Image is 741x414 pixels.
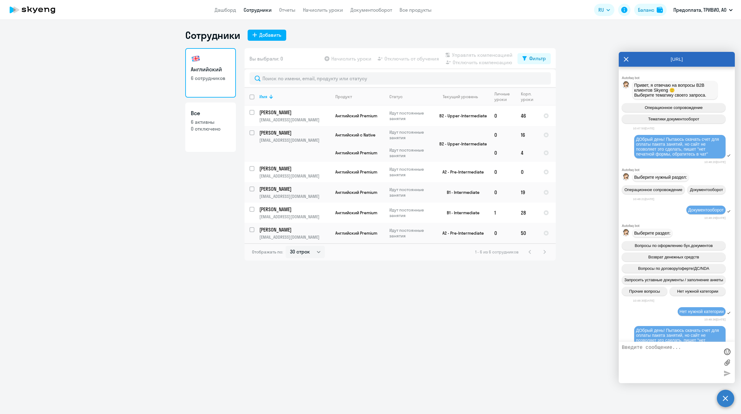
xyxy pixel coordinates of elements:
div: Статус [389,94,403,99]
div: Добавить [259,31,281,39]
button: Запросить уставные документы / заполнение анкеты [622,275,726,284]
button: Возврат денежных средств [622,253,726,261]
a: [PERSON_NAME] [259,186,330,192]
td: 0 [516,162,538,182]
img: bot avatar [622,81,630,90]
span: Прочие вопросы [629,289,660,294]
p: Предоплата, ТРИВИО, АО [673,6,726,14]
td: 0 [489,126,516,144]
div: Autofaq bot [622,224,735,228]
p: [EMAIL_ADDRESS][DOMAIN_NAME] [259,117,330,123]
time: 10:48:20[DATE] [704,160,726,164]
p: [PERSON_NAME] [259,165,329,172]
td: 0 [489,106,516,126]
td: 46 [516,106,538,126]
span: Запросить уставные документы / заполнение анкеты [624,278,723,282]
span: ДОбрый день! Пытаюсь скачать счет для оплаты пакета занятий, но сайт не позволяет это сделать, пи... [636,137,720,157]
div: Фильтр [529,55,546,62]
span: Английский с Native [335,132,375,138]
span: Английский Premium [335,169,377,175]
p: [EMAIL_ADDRESS][DOMAIN_NAME] [259,194,330,199]
div: Продукт [335,94,352,99]
span: Выберите раздел: [634,231,671,236]
a: Английский6 сотрудников [185,48,236,98]
td: B2 - Upper-Intermediate [432,126,489,162]
div: Autofaq bot [622,168,735,172]
h1: Сотрудники [185,29,240,41]
td: 4 [516,144,538,162]
td: A2 - Pre-Intermediate [432,223,489,243]
span: Английский Premium [335,190,377,195]
p: [EMAIL_ADDRESS][DOMAIN_NAME] [259,137,330,143]
div: Баланс [638,6,654,14]
p: 0 отключено [191,125,230,132]
img: bot avatar [622,173,630,182]
span: Операционное сопровождение [624,187,682,192]
div: Имя [259,94,267,99]
p: [PERSON_NAME] [259,109,329,116]
button: Балансbalance [634,4,667,16]
a: [PERSON_NAME] [259,129,330,136]
p: Идут постоянные занятия [389,129,432,140]
td: 0 [489,223,516,243]
td: 28 [516,203,538,223]
time: 10:47:50[DATE] [633,127,654,130]
a: Все6 активны0 отключено [185,102,236,152]
button: Добавить [248,30,286,41]
a: Все продукты [400,7,432,13]
td: 0 [489,144,516,162]
td: B2 - Upper-Intermediate [432,106,489,126]
time: 10:48:30[DATE] [633,299,654,302]
a: Отчеты [279,7,295,13]
p: Идут постоянные занятия [389,187,432,198]
td: 16 [516,126,538,144]
p: [PERSON_NAME] [259,206,329,213]
button: Вопросы по оформлению бух.документов [622,241,726,250]
p: [EMAIL_ADDRESS][DOMAIN_NAME] [259,214,330,220]
time: 10:48:36[DATE] [704,318,726,321]
a: [PERSON_NAME] [259,109,330,116]
p: [PERSON_NAME] [259,226,329,233]
a: Сотрудники [244,7,272,13]
span: Документооборот [690,187,723,192]
p: [EMAIL_ADDRESS][DOMAIN_NAME] [259,234,330,240]
span: Привет, я отвечаю на вопросы B2B клиентов Skyeng 🙂 Выберите тематику своего запроса. [634,83,706,98]
td: 19 [516,182,538,203]
p: 6 сотрудников [191,75,230,82]
button: Предоплата, ТРИВИО, АО [670,2,736,17]
span: Операционное сопровождение [645,105,703,110]
button: Вопросы по договору/оферте/ДС/NDA [622,264,726,273]
span: Английский Premium [335,210,377,215]
div: Текущий уровень [437,94,489,99]
img: bot avatar [622,229,630,238]
div: Корп. уроки [521,91,538,102]
div: Имя [259,94,330,99]
td: B1 - Intermediate [432,182,489,203]
img: balance [657,7,663,13]
p: Идут постоянные занятия [389,228,432,239]
time: 10:48:21[DATE] [633,197,654,201]
span: Нет нужной категории [680,309,724,314]
div: Autofaq bot [622,76,735,80]
td: A2 - Pre-Intermediate [432,162,489,182]
span: Английский Premium [335,150,377,156]
img: english [191,54,201,64]
time: 10:48:29[DATE] [704,216,726,220]
p: Идут постоянные занятия [389,110,432,121]
span: ДОбрый день! Пытаюсь скачать счет для оплаты пакета занятий, но сайт не позволяет это сделать, пи... [636,328,720,348]
h3: Английский [191,65,230,73]
p: Идут постоянные занятия [389,207,432,218]
div: Личные уроки [494,91,516,102]
td: 0 [489,182,516,203]
a: Документооборот [350,7,392,13]
button: Тематики документооборот [622,115,726,123]
span: Тематики документооборот [648,117,699,121]
span: Вы выбрали: 0 [249,55,283,62]
span: Вопросы по оформлению бух.документов [635,243,713,248]
span: Английский Premium [335,113,377,119]
button: Нет нужной категории [670,287,726,296]
span: Нет нужной категории [677,289,718,294]
td: B1 - Intermediate [432,203,489,223]
span: Английский Premium [335,230,377,236]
